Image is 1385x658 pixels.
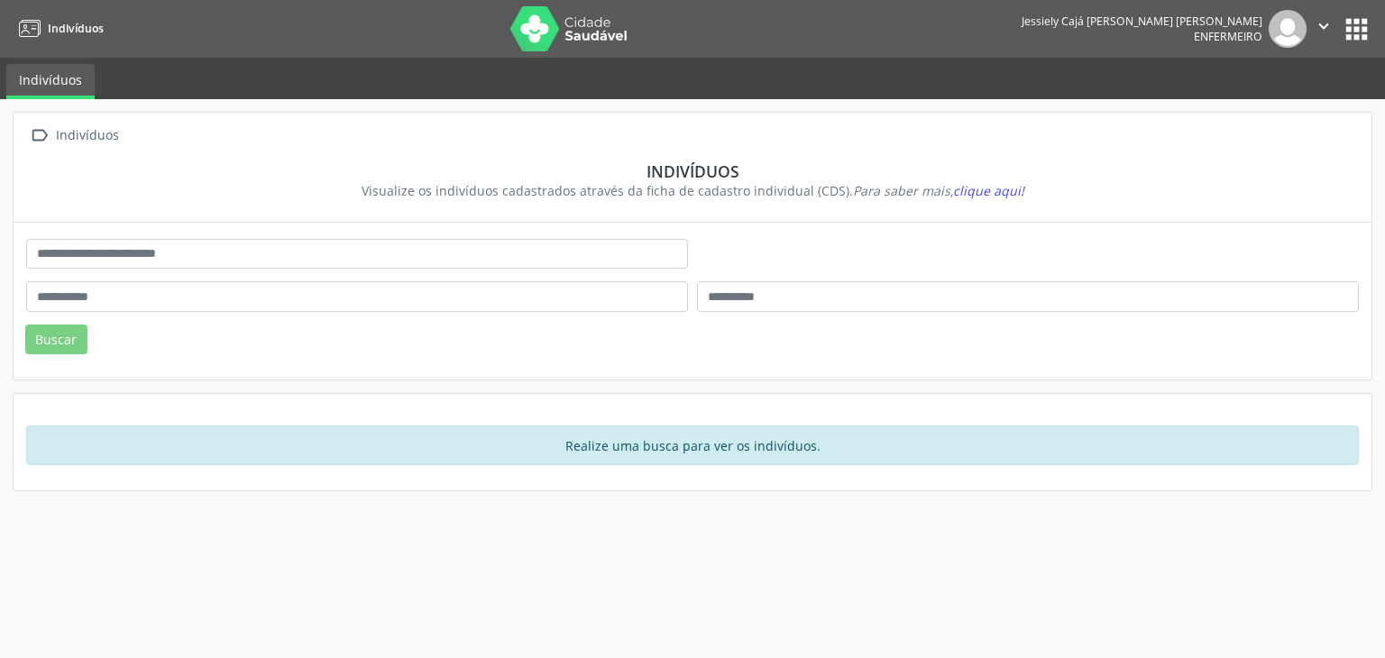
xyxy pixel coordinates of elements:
i:  [26,123,52,149]
div: Realize uma busca para ver os indivíduos. [26,425,1359,465]
div: Jessiely Cajá [PERSON_NAME] [PERSON_NAME] [1022,14,1262,29]
img: img [1269,10,1307,48]
a: Indivíduos [6,64,95,99]
button: apps [1341,14,1372,45]
span: Enfermeiro [1194,29,1262,44]
div: Visualize os indivíduos cadastrados através da ficha de cadastro individual (CDS). [39,181,1346,200]
a:  Indivíduos [26,123,122,149]
i:  [1314,16,1334,36]
button:  [1307,10,1341,48]
span: Indivíduos [48,21,104,36]
a: Indivíduos [13,14,104,43]
div: Indivíduos [39,161,1346,181]
div: Indivíduos [52,123,122,149]
i: Para saber mais, [853,182,1024,199]
button: Buscar [25,324,87,355]
span: clique aqui! [953,182,1024,199]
